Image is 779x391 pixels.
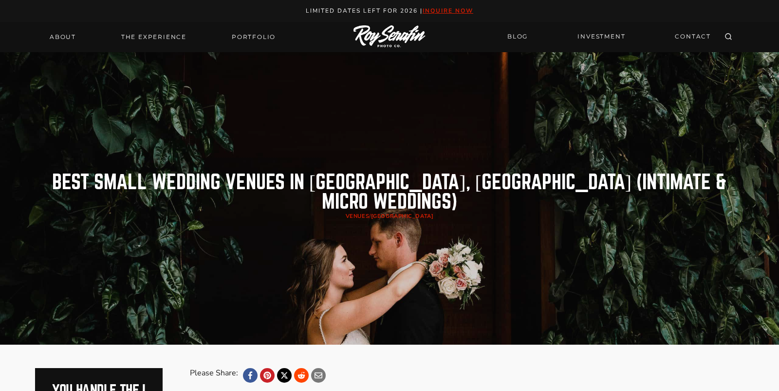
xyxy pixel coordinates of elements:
[501,28,717,45] nav: Secondary Navigation
[226,30,281,44] a: Portfolio
[277,368,292,383] a: X
[371,213,434,220] a: [GEOGRAPHIC_DATA]
[353,25,426,48] img: Logo of Roy Serafin Photo Co., featuring stylized text in white on a light background, representi...
[722,30,735,44] button: View Search Form
[346,213,369,220] a: Venues
[44,30,281,44] nav: Primary Navigation
[423,7,473,15] a: inquire now
[294,368,309,383] a: Reddit
[572,28,631,45] a: INVESTMENT
[190,368,238,383] div: Please Share:
[35,173,744,212] h1: Best Small Wedding Venues in [GEOGRAPHIC_DATA], [GEOGRAPHIC_DATA] (Intimate & Micro Weddings)
[501,28,534,45] a: BLOG
[11,6,769,16] p: Limited Dates LEft for 2026 |
[669,28,717,45] a: CONTACT
[115,30,192,44] a: THE EXPERIENCE
[260,368,275,383] a: Pinterest
[44,30,82,44] a: About
[346,213,433,220] span: /
[311,368,326,383] a: Email
[243,368,258,383] a: Facebook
